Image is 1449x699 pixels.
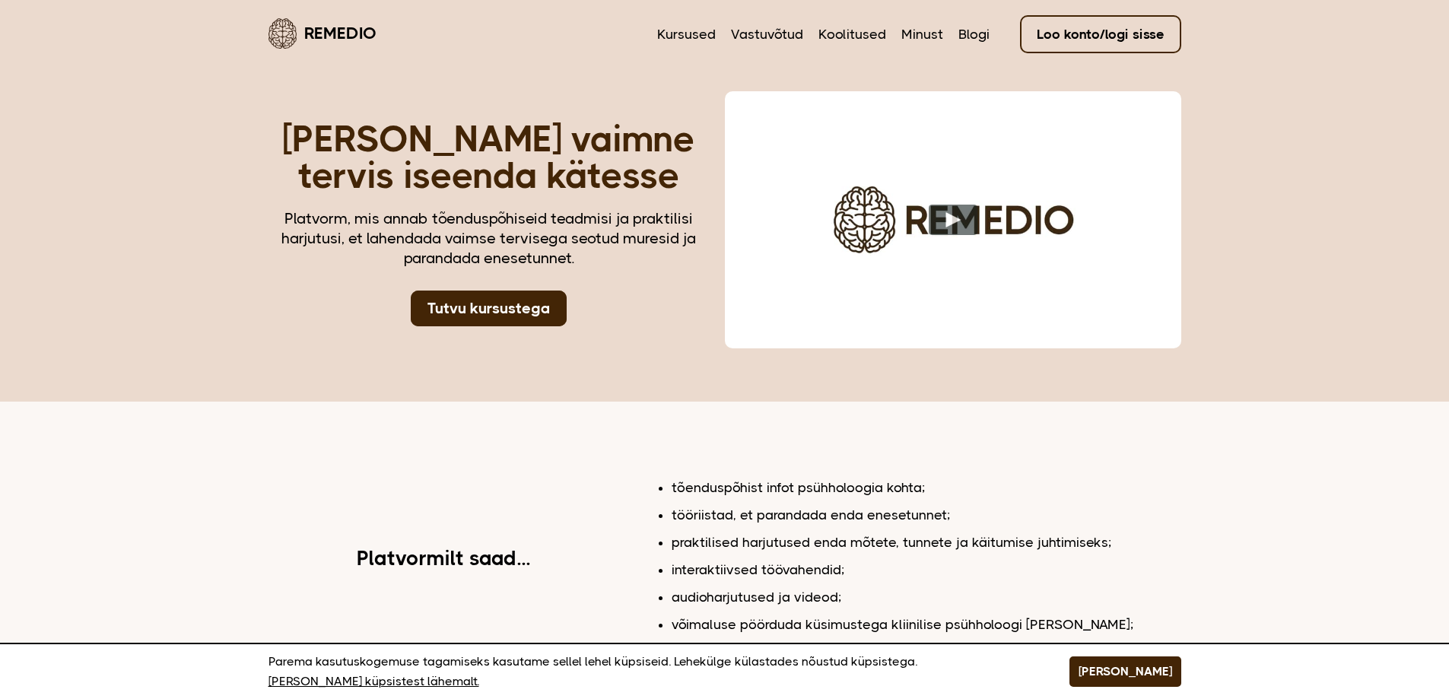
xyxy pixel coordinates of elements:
[269,672,479,691] a: [PERSON_NAME] küpsistest lähemalt.
[269,209,710,268] div: Platvorm, mis annab tõenduspõhiseid teadmisi ja praktilisi harjutusi, et lahendada vaimse tervise...
[672,615,1181,634] li: võimaluse pöörduda küsimustega kliinilise psühholoogi [PERSON_NAME];
[1069,656,1181,687] button: [PERSON_NAME]
[269,15,377,51] a: Remedio
[818,24,886,44] a: Koolitused
[672,478,1181,497] li: tõenduspõhist infot psühholoogia kohta;
[672,642,1181,662] li: [PERSON_NAME] ja videomaterjali.
[928,205,977,235] button: Play video
[269,121,710,194] h1: [PERSON_NAME] vaimne tervis iseenda kätesse
[1020,15,1181,53] a: Loo konto/logi sisse
[411,291,567,326] a: Tutvu kursustega
[672,505,1181,525] li: tööriistad, et parandada enda enesetunnet;
[901,24,943,44] a: Minust
[672,587,1181,607] li: audioharjutused ja videod;
[958,24,990,44] a: Blogi
[672,560,1181,580] li: interaktiivsed töövahendid;
[269,652,1031,691] p: Parema kasutuskogemuse tagamiseks kasutame sellel lehel küpsiseid. Lehekülge külastades nõustud k...
[657,24,716,44] a: Kursused
[731,24,803,44] a: Vastuvõtud
[357,548,530,568] h2: Platvormilt saad...
[672,532,1181,552] li: praktilised harjutused enda mõtete, tunnete ja käitumise juhtimiseks;
[269,18,297,49] img: Remedio logo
